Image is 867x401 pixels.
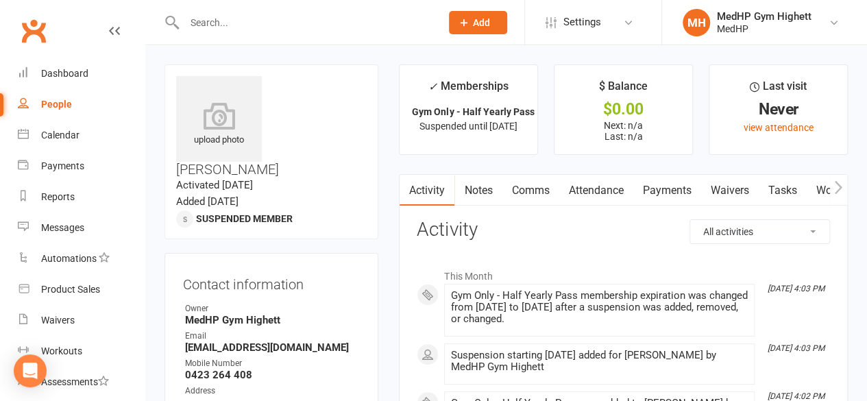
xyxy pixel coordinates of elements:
div: $0.00 [567,102,680,117]
a: Activity [400,175,454,206]
a: Waivers [18,305,145,336]
div: Waivers [41,315,75,326]
div: Email [185,330,360,343]
div: Owner [185,302,360,315]
time: Added [DATE] [176,195,239,208]
span: Add [473,17,490,28]
i: [DATE] 4:02 PM [768,391,825,401]
a: Reports [18,182,145,212]
div: Memberships [428,77,509,103]
div: Last visit [750,77,807,102]
a: Workouts [18,336,145,367]
div: People [41,99,72,110]
div: Reports [41,191,75,202]
i: ✓ [428,80,437,93]
span: Settings [563,7,601,38]
a: Dashboard [18,58,145,89]
div: MedHP Gym Highett [717,10,811,23]
a: Product Sales [18,274,145,305]
div: Open Intercom Messenger [14,354,47,387]
div: Assessments [41,376,109,387]
a: Messages [18,212,145,243]
a: view attendance [744,122,814,133]
div: $ Balance [599,77,648,102]
a: Payments [18,151,145,182]
div: Never [722,102,835,117]
div: Calendar [41,130,80,141]
div: upload photo [176,102,262,147]
div: Product Sales [41,284,100,295]
a: Clubworx [16,14,51,48]
h3: Contact information [183,271,360,292]
a: People [18,89,145,120]
li: This Month [417,262,830,284]
div: Mobile Number [185,357,360,370]
i: [DATE] 4:03 PM [768,284,825,293]
a: Tasks [758,175,806,206]
h3: Activity [417,219,830,241]
strong: MedHP Gym Highett [185,314,360,326]
div: Gym Only - Half Yearly Pass membership expiration was changed from [DATE] to [DATE] after a suspe... [450,290,748,325]
div: Messages [41,222,84,233]
a: Waivers [700,175,758,206]
a: Assessments [18,367,145,398]
h3: [PERSON_NAME] [176,76,367,177]
span: Suspended member [196,213,293,224]
button: Add [449,11,507,34]
div: Suspension starting [DATE] added for [PERSON_NAME] by MedHP Gym Highett [450,350,748,373]
a: Attendance [559,175,633,206]
strong: Gym Only - Half Yearly Pass [412,106,534,117]
div: MedHP [717,23,811,35]
div: Address [185,385,360,398]
strong: 0423 264 408 [185,369,360,381]
div: Workouts [41,345,82,356]
div: Payments [41,160,84,171]
a: Calendar [18,120,145,151]
a: Notes [454,175,502,206]
input: Search... [180,13,432,32]
a: Automations [18,243,145,274]
i: [DATE] 4:03 PM [768,343,825,353]
div: MH [683,9,710,36]
a: Comms [502,175,559,206]
div: Dashboard [41,68,88,79]
time: Activated [DATE] [176,179,253,191]
strong: [EMAIL_ADDRESS][DOMAIN_NAME] [185,341,360,354]
a: Payments [633,175,700,206]
div: Automations [41,253,97,264]
p: Next: n/a Last: n/a [567,120,680,142]
span: Suspended until [DATE] [419,121,517,132]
